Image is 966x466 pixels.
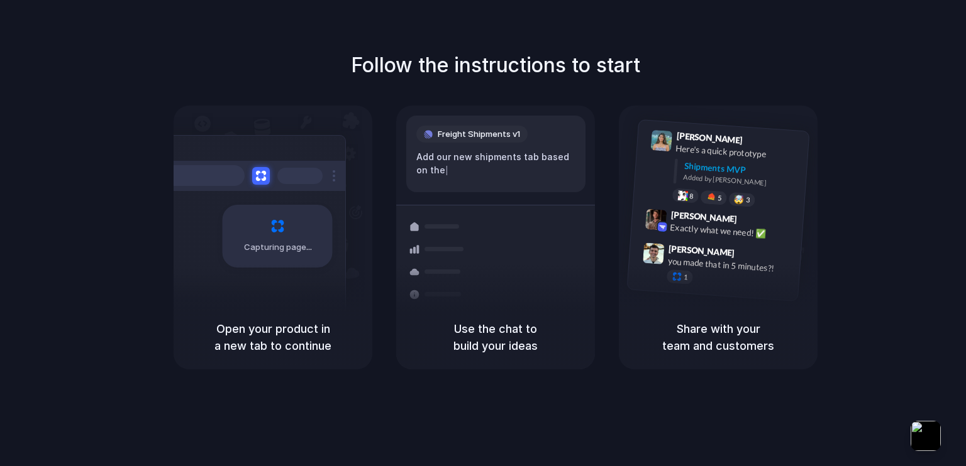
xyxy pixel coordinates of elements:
[244,241,314,254] span: Capturing page
[738,247,764,263] span: 9:47 AM
[438,128,520,141] span: Freight Shipments v1
[669,241,735,259] span: [PERSON_NAME]
[351,50,640,80] h1: Follow the instructions to start
[416,150,575,177] div: Add our new shipments tab based on the
[746,197,750,203] span: 3
[747,135,772,150] span: 9:41 AM
[734,195,745,204] div: 🤯
[684,274,688,281] span: 1
[675,142,801,163] div: Here's a quick prototype
[189,320,357,354] h5: Open your product in a new tab to continue
[445,165,448,175] span: |
[667,254,793,276] div: you made that in 5 minutes?!
[689,192,694,199] span: 8
[411,320,580,354] h5: Use the chat to build your ideas
[670,220,796,242] div: Exactly what we need! ✅
[634,320,802,354] h5: Share with your team and customers
[684,160,800,180] div: Shipments MVP
[670,208,737,226] span: [PERSON_NAME]
[718,195,722,202] span: 5
[741,214,767,229] span: 9:42 AM
[676,129,743,147] span: [PERSON_NAME]
[683,172,799,190] div: Added by [PERSON_NAME]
